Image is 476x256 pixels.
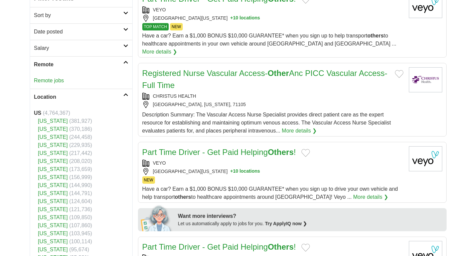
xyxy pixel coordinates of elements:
[69,158,92,164] span: (208,020)
[38,182,68,188] a: [US_STATE]
[69,239,92,244] span: (100,114)
[69,215,92,220] span: (109,850)
[69,134,92,140] span: (244,458)
[395,70,404,78] button: Add to favorite jobs
[142,186,398,200] span: Have a car? Earn a $1,000 BONUS $10,000 GUARANTEE* when you sign up to drive your own vehicle and...
[268,242,294,251] strong: Others
[38,198,68,204] a: [US_STATE]
[69,182,92,188] span: (144,990)
[34,93,123,101] h2: Location
[142,242,296,251] a: Part Time Driver - Get Paid HelpingOthers!
[178,220,443,227] div: Let us automatically apply to jobs for you.
[230,15,260,22] button: +10 locations
[69,174,92,180] span: (156,999)
[38,239,68,244] a: [US_STATE]
[30,7,132,23] a: Sort by
[38,215,68,220] a: [US_STATE]
[38,118,68,124] a: [US_STATE]
[30,40,132,56] a: Salary
[38,158,68,164] a: [US_STATE]
[38,247,68,252] a: [US_STATE]
[142,112,391,134] span: Description Summary: The Vascular Access Nurse Specialist provides direct patient care as the exp...
[69,142,92,148] span: (229,935)
[142,69,387,90] a: Registered Nurse Vascular Access-OtherAnc PICC Vascular Access-Full Time
[230,168,260,175] button: +10 locations
[153,93,196,99] a: CHRISTUS HEALTH
[30,23,132,40] a: Date posted
[265,221,307,226] a: Try ApplyIQ now ❯
[34,61,123,69] h2: Remote
[178,212,443,220] div: Want more interviews?
[153,7,166,12] a: VEYO
[230,15,233,22] span: +
[301,149,310,157] button: Add to favorite jobs
[353,193,388,201] a: More details ❯
[38,142,68,148] a: [US_STATE]
[170,23,183,30] span: NEW
[175,194,191,200] strong: others
[69,206,92,212] span: (121,736)
[30,89,132,105] a: Location
[367,33,384,38] strong: others
[142,33,396,47] span: Have a car? Earn a $1,000 BONUS $10,000 GUARANTEE* when you sign up to help transport to healthca...
[38,126,68,132] a: [US_STATE]
[69,223,92,228] span: (107,860)
[69,150,92,156] span: (217,442)
[409,67,442,92] img: CHRISTUS Health logo
[142,176,155,184] span: NEW
[409,146,442,171] img: Veyo logo
[38,223,68,228] a: [US_STATE]
[153,160,166,166] a: VEYO
[38,190,68,196] a: [US_STATE]
[30,56,132,73] a: Remote
[34,28,123,36] h2: Date posted
[38,206,68,212] a: [US_STATE]
[38,174,68,180] a: [US_STATE]
[282,127,317,135] a: More details ❯
[142,48,177,56] a: More details ❯
[69,198,92,204] span: (124,604)
[38,134,68,140] a: [US_STATE]
[141,204,173,231] img: apply-iq-scientist.png
[34,11,123,19] h2: Sort by
[69,247,89,252] span: (95,674)
[142,15,404,22] div: [GEOGRAPHIC_DATA][US_STATE]
[69,231,92,236] span: (103,945)
[38,231,68,236] a: [US_STATE]
[301,244,310,252] button: Add to favorite jobs
[69,126,92,132] span: (370,186)
[230,168,233,175] span: +
[69,166,92,172] span: (173,659)
[69,118,92,124] span: (381,927)
[43,110,70,116] span: (4,764,367)
[38,166,68,172] a: [US_STATE]
[38,150,68,156] a: [US_STATE]
[268,148,294,157] strong: Others
[142,148,296,157] a: Part Time Driver - Get Paid HelpingOthers!
[142,101,404,108] div: [GEOGRAPHIC_DATA], [US_STATE], 71105
[34,44,123,52] h2: Salary
[268,69,289,78] strong: Other
[69,190,92,196] span: (144,791)
[142,23,169,30] span: TOP MATCH
[142,168,404,175] div: [GEOGRAPHIC_DATA][US_STATE]
[34,78,64,83] a: Remote jobs
[34,110,41,116] strong: US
